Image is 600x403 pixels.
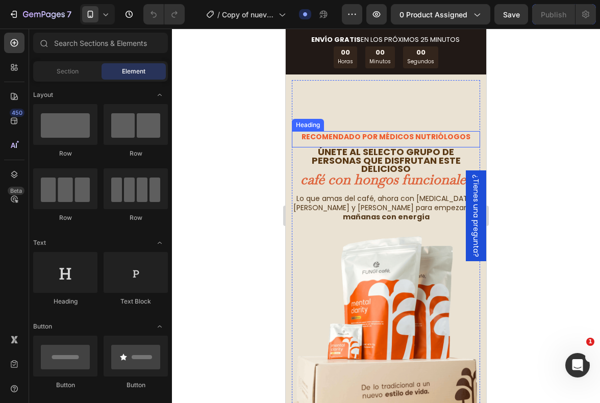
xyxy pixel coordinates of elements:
span: Toggle open [152,235,168,251]
span: Button [33,322,52,331]
input: Search Sections & Elements [33,33,168,53]
span: Copy of nuevo diseño landing 2025 [222,9,274,20]
div: 450 [10,109,24,117]
div: Text Block [104,297,168,306]
span: / [217,9,220,20]
div: Heading [33,297,97,306]
div: Row [104,213,168,222]
span: Text [33,238,46,247]
div: Button [104,381,168,390]
span: Layout [33,90,53,99]
span: Section [57,67,79,76]
div: Undo/Redo [143,4,185,24]
span: Element [122,67,145,76]
p: 7 [67,8,71,20]
div: Publish [541,9,566,20]
button: Publish [532,4,575,24]
button: 0 product assigned [391,4,490,24]
div: Row [104,149,168,158]
div: Beta [8,187,24,195]
div: Button [33,381,97,390]
span: 1 [586,338,594,346]
div: Row [33,149,97,158]
iframe: Design area [286,29,486,403]
span: 0 product assigned [399,9,467,20]
div: Row [33,213,97,222]
button: Save [494,4,528,24]
iframe: Intercom live chat [565,353,590,377]
span: Toggle open [152,318,168,335]
button: 7 [4,4,76,24]
span: Toggle open [152,87,168,103]
span: Save [503,10,520,19]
